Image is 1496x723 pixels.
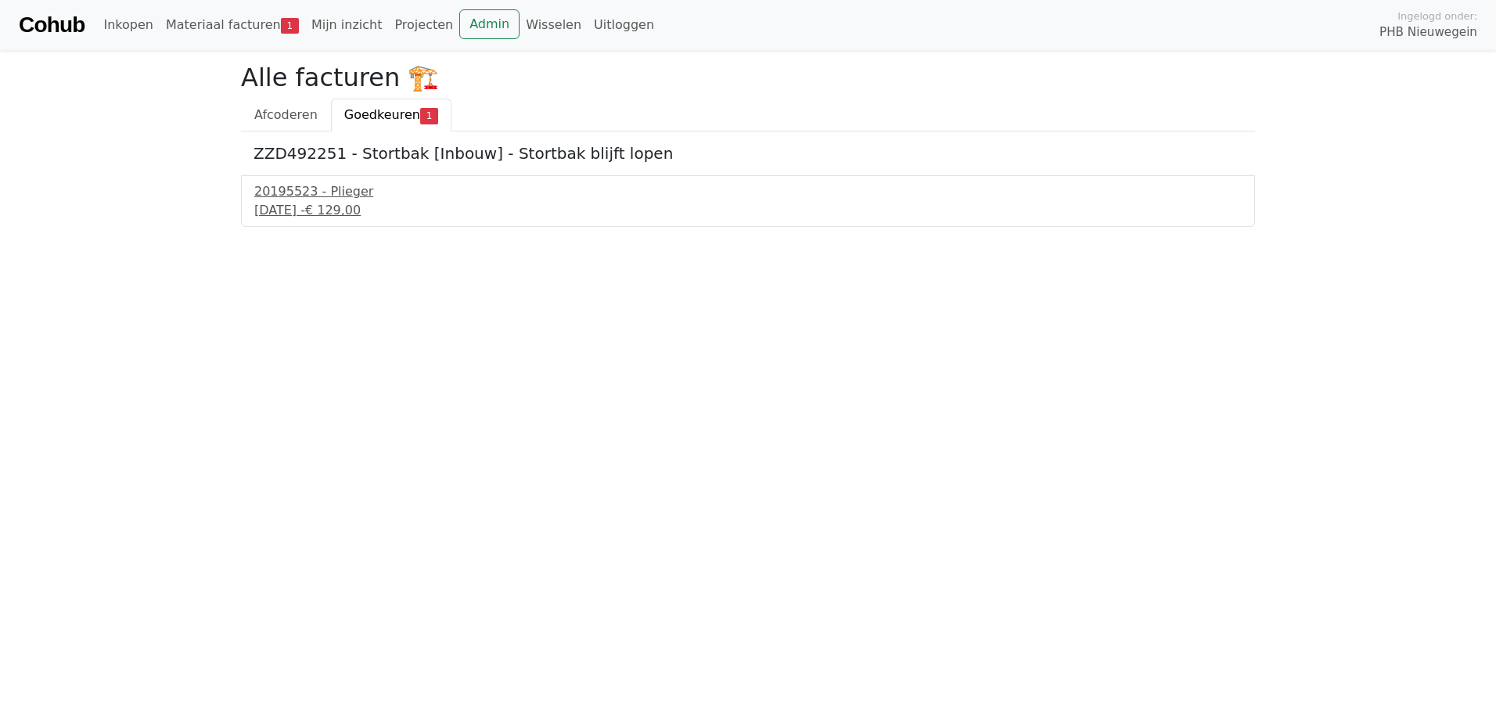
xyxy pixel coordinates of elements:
[241,63,1255,92] h2: Alle facturen 🏗️
[520,9,588,41] a: Wisselen
[254,144,1242,163] h5: ZZD492251 - Stortbak [Inbouw] - Stortbak blijft lopen
[19,6,85,44] a: Cohub
[459,9,520,39] a: Admin
[305,9,389,41] a: Mijn inzicht
[241,99,331,131] a: Afcoderen
[1397,9,1477,23] span: Ingelogd onder:
[254,107,318,122] span: Afcoderen
[281,18,299,34] span: 1
[388,9,459,41] a: Projecten
[305,203,361,218] span: € 129,00
[160,9,305,41] a: Materiaal facturen1
[588,9,660,41] a: Uitloggen
[1379,23,1477,41] span: PHB Nieuwegein
[331,99,451,131] a: Goedkeuren1
[420,108,438,124] span: 1
[254,182,1242,201] div: 20195523 - Plieger
[344,107,420,122] span: Goedkeuren
[254,182,1242,220] a: 20195523 - Plieger[DATE] -€ 129,00
[254,201,1242,220] div: [DATE] -
[97,9,159,41] a: Inkopen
